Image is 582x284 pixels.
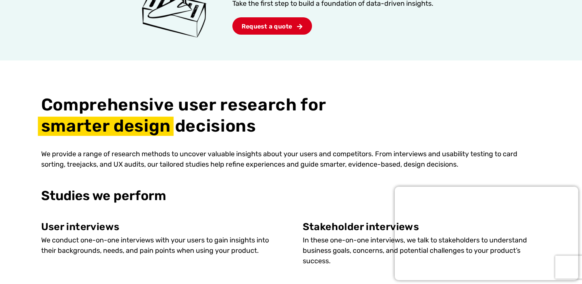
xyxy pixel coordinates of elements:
span: smarter design [41,115,171,137]
p: In these one-on-one interviews, we talk to stakeholders to understand business goals, concerns, a... [303,235,541,266]
a: Request a quote [232,17,312,35]
span: Request a quote [242,23,292,30]
span: Subscribe to UX Team newsletter. [10,107,299,114]
span: Last Name [151,0,178,7]
p: Stakeholder interviews [303,221,541,234]
input: Subscribe to UX Team newsletter. [2,108,7,113]
p: User interviews [41,221,280,234]
span: decisions [175,116,256,136]
h3: Studies we perform [41,189,541,202]
span: Comprehensive user research for [41,95,326,115]
iframe: Popup CTA [395,187,578,280]
p: We conduct one-on-one interviews with your users to gain insights into their backgrounds, needs, ... [41,235,280,256]
p: We provide a range of research methods to uncover valuable insights about your users and competit... [41,149,541,170]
